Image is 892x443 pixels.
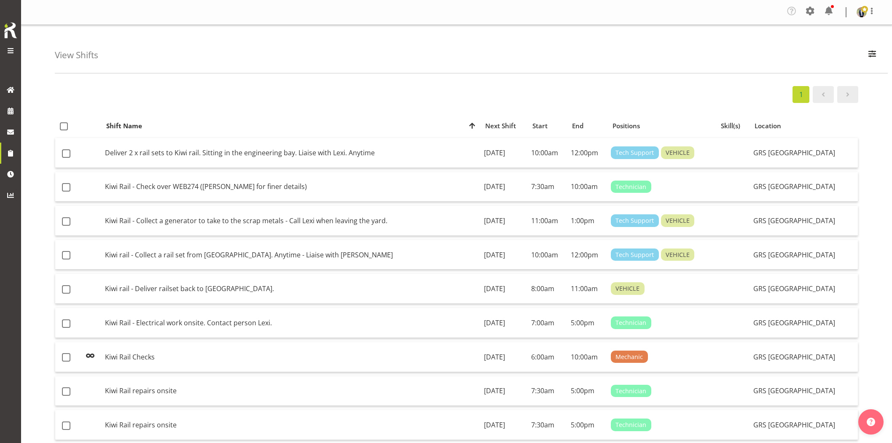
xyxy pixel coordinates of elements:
[753,284,835,293] span: GRS [GEOGRAPHIC_DATA]
[615,386,646,396] span: Technician
[528,376,567,406] td: 7:30am
[102,138,481,168] td: Deliver 2 x rail sets to Kiwi rail. Sitting in the engineering bay. Liaise with Lexi. Anytime
[528,308,567,338] td: 7:00am
[481,342,528,372] td: [DATE]
[753,250,835,259] span: GRS [GEOGRAPHIC_DATA]
[481,376,528,406] td: [DATE]
[615,148,654,157] span: Tech Support
[863,46,881,65] button: Filter Employees
[615,216,654,225] span: Tech Support
[567,410,607,440] td: 5:00pm
[615,318,646,327] span: Technician
[102,172,481,202] td: Kiwi Rail - Check over WEB274 ([PERSON_NAME] for finer details)
[481,274,528,304] td: [DATE]
[481,308,528,338] td: [DATE]
[567,172,607,202] td: 10:00am
[567,342,607,372] td: 10:00am
[753,318,835,327] span: GRS [GEOGRAPHIC_DATA]
[532,121,562,131] div: Start
[485,121,523,131] div: Next Shift
[106,121,476,131] div: Shift Name
[753,386,835,395] span: GRS [GEOGRAPHIC_DATA]
[567,308,607,338] td: 5:00pm
[55,50,98,60] h4: View Shifts
[613,121,711,131] div: Positions
[615,284,639,293] span: VEHICLE
[666,216,690,225] span: VEHICLE
[753,420,835,429] span: GRS [GEOGRAPHIC_DATA]
[753,182,835,191] span: GRS [GEOGRAPHIC_DATA]
[753,352,835,362] span: GRS [GEOGRAPHIC_DATA]
[102,410,481,440] td: Kiwi Rail repairs onsite
[481,240,528,270] td: [DATE]
[528,410,567,440] td: 7:30am
[666,148,690,157] span: VEHICLE
[102,308,481,338] td: Kiwi Rail - Electrical work onsite. Contact person Lexi.
[102,342,481,372] td: Kiwi Rail Checks
[755,121,853,131] div: Location
[2,21,19,40] img: Rosterit icon logo
[567,274,607,304] td: 11:00am
[528,172,567,202] td: 7:30am
[567,240,607,270] td: 12:00pm
[102,240,481,270] td: Kiwi rail - Collect a rail set from [GEOGRAPHIC_DATA]. Anytime - Liaise with [PERSON_NAME]
[481,410,528,440] td: [DATE]
[481,138,528,168] td: [DATE]
[567,206,607,236] td: 1:00pm
[857,7,867,17] img: kelepi-pauuadf51ac2b38380d4c50de8760bb396c3.png
[528,342,567,372] td: 6:00am
[528,206,567,236] td: 11:00am
[753,148,835,157] span: GRS [GEOGRAPHIC_DATA]
[528,274,567,304] td: 8:00am
[867,418,875,426] img: help-xxl-2.png
[567,376,607,406] td: 5:00pm
[102,376,481,406] td: Kiwi Rail repairs onsite
[102,274,481,304] td: Kiwi rail - Deliver railset back to [GEOGRAPHIC_DATA].
[572,121,602,131] div: End
[528,240,567,270] td: 10:00am
[721,121,745,131] div: Skill(s)
[615,420,646,429] span: Technician
[481,172,528,202] td: [DATE]
[615,182,646,192] span: Technician
[528,138,567,168] td: 10:00am
[102,206,481,236] td: Kiwi Rail - Collect a generator to take to the scrap metals - Call Lexi when leaving the yard.
[615,352,643,362] span: Mechanic
[666,250,690,259] span: VEHICLE
[481,206,528,236] td: [DATE]
[567,138,607,168] td: 12:00pm
[753,216,835,225] span: GRS [GEOGRAPHIC_DATA]
[615,250,654,259] span: Tech Support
